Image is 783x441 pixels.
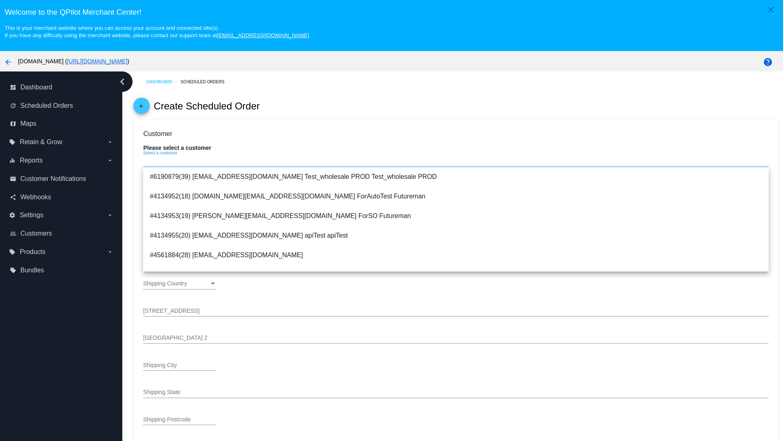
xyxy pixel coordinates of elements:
a: update Scheduled Orders [10,99,113,112]
span: Reports [20,157,42,164]
strong: Please select a customer [143,145,211,151]
input: Shipping State [143,389,768,396]
a: email Customer Notifications [10,172,113,185]
i: local_offer [9,139,15,145]
i: arrow_drop_down [107,139,113,145]
i: map [10,120,16,127]
a: [URL][DOMAIN_NAME] [67,58,127,65]
mat-icon: help [763,57,773,67]
span: Customers [20,230,52,237]
i: arrow_drop_down [107,157,113,164]
a: Dashboard [146,76,181,88]
mat-icon: arrow_back [3,57,13,67]
span: #4134952(18) [DOMAIN_NAME][EMAIL_ADDRESS][DOMAIN_NAME] ForAutoTest Futureman [150,187,762,206]
span: Webhooks [20,194,51,201]
a: Scheduled Orders [181,76,232,88]
span: Customer Notifications [20,175,86,183]
h3: Welcome to the QPilot Merchant Center! [4,8,778,17]
span: #6155798(38) [EMAIL_ADDRESS][DOMAIN_NAME] New Test PM_CS New Test PM_CS [150,265,762,285]
span: Scheduled Orders [20,102,73,109]
i: chevron_left [116,75,129,88]
a: dashboard Dashboard [10,81,113,94]
span: Maps [20,120,36,127]
span: #6190879(39) [EMAIL_ADDRESS][DOMAIN_NAME] Test_wholesale PROD Test_wholesale PROD [150,167,762,187]
mat-select: Shipping Country [143,281,217,287]
h2: Create Scheduled Order [154,100,260,112]
span: #4561884(28) [EMAIL_ADDRESS][DOMAIN_NAME] [150,245,762,265]
span: #4134955(20) [EMAIL_ADDRESS][DOMAIN_NAME] apiTest apiTest [150,226,762,245]
i: arrow_drop_down [107,249,113,255]
i: arrow_drop_down [107,212,113,218]
i: dashboard [10,84,16,91]
input: Select a customer [143,158,768,165]
i: email [10,176,16,182]
a: people_outline Customers [10,227,113,240]
span: #4134953(19) [PERSON_NAME][EMAIL_ADDRESS][DOMAIN_NAME] ForSO Futureman [150,206,762,226]
i: people_outline [10,230,16,237]
a: map Maps [10,117,113,130]
input: Shipping Street 2 [143,335,768,341]
i: share [10,194,16,200]
i: local_offer [10,267,16,274]
i: settings [9,212,15,218]
span: Shipping Country [143,280,187,287]
a: local_offer Bundles [10,264,113,277]
input: Shipping City [143,362,217,369]
a: [EMAIL_ADDRESS][DOMAIN_NAME] [217,32,309,38]
input: Shipping Street 1 [143,308,768,314]
span: [DOMAIN_NAME] ( ) [18,58,129,65]
span: Dashboard [20,84,52,91]
small: This is your merchant website where you can access your account and connected site(s). If you hav... [4,25,309,38]
h3: Customer [143,130,768,138]
span: Settings [20,212,43,219]
i: local_offer [9,249,15,255]
i: equalizer [9,157,15,164]
a: share Webhooks [10,191,113,204]
span: Products [20,248,45,256]
mat-icon: close [766,5,776,15]
i: update [10,102,16,109]
mat-icon: arrow_back [137,103,146,113]
span: Retain & Grow [20,138,62,146]
input: Shipping Postcode [143,416,217,423]
span: Bundles [20,267,44,274]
